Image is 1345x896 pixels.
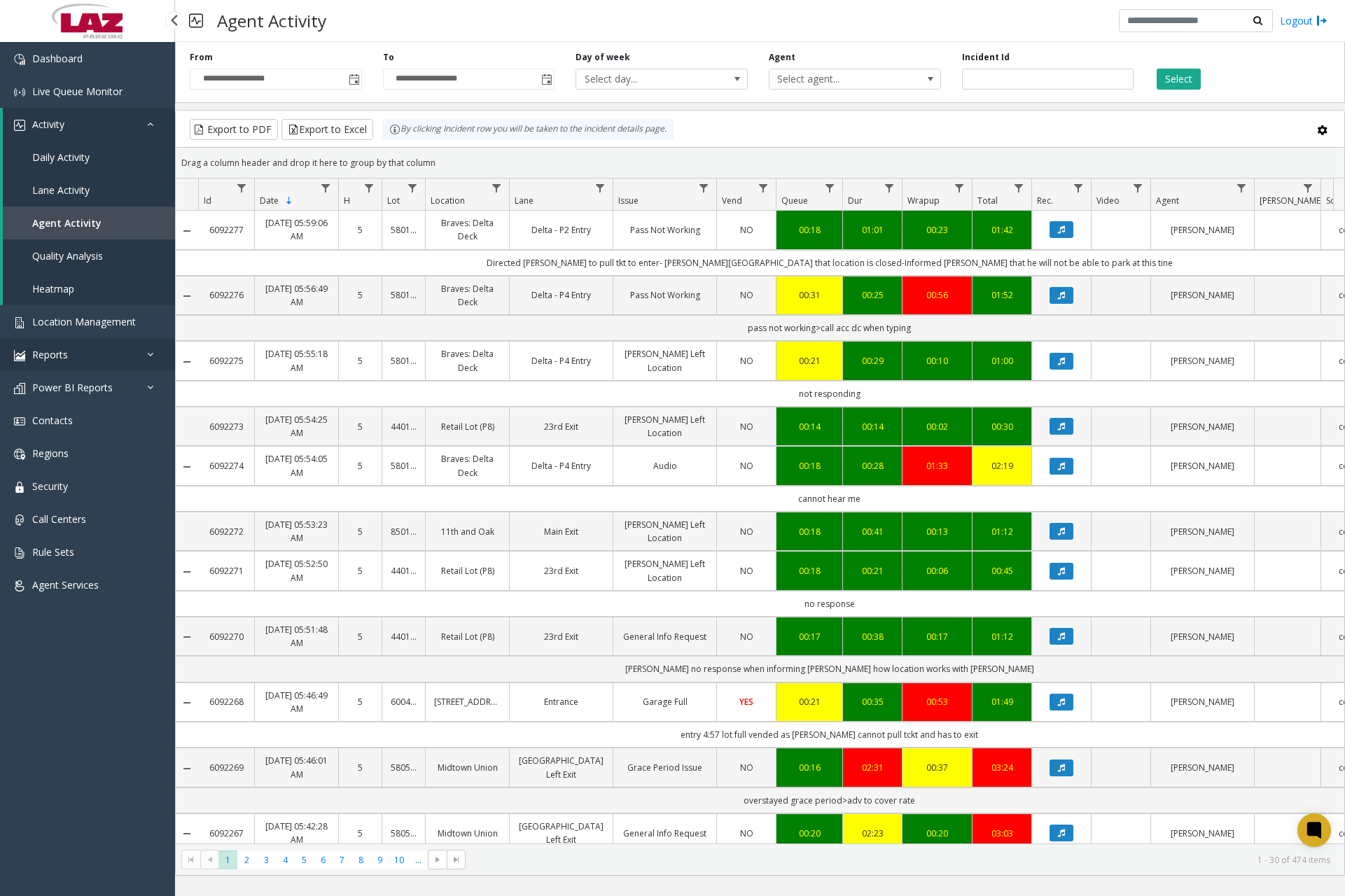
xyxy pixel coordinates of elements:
[981,761,1023,774] a: 03:24
[785,420,834,433] a: 00:14
[347,354,373,367] a: 5
[518,288,604,302] a: Delta - P4 Entry
[911,459,963,472] div: 01:33
[207,354,246,367] a: 6092275
[176,290,198,302] a: Collapse Details
[622,827,708,840] a: General Info Request
[391,420,417,433] a: 440110
[981,564,1023,577] a: 00:45
[851,354,893,367] a: 00:29
[785,630,834,643] a: 00:17
[207,630,246,643] a: 6092270
[434,564,501,577] a: Retail Lot (P8)
[769,51,795,64] label: Agent
[725,420,767,433] a: NO
[32,578,99,591] span: Agent Services
[725,525,767,538] a: NO
[32,85,123,98] span: Live Queue Monitor
[785,459,834,472] a: 00:18
[851,827,893,840] div: 02:23
[1157,69,1201,90] button: Select
[518,820,604,846] a: [GEOGRAPHIC_DATA] Left Exit
[32,216,102,230] span: Agent Activity
[3,206,175,239] a: Agent Activity
[518,420,604,433] a: 23rd Exit
[32,282,74,295] span: Heatmap
[176,356,198,367] a: Collapse Details
[263,557,330,584] a: [DATE] 05:52:50 AM
[740,421,753,433] span: NO
[447,850,466,869] span: Go to the last page
[785,288,834,302] a: 00:31
[851,761,893,774] a: 02:31
[3,174,175,206] a: Lane Activity
[403,178,422,197] a: Lot Filter Menu
[3,141,175,174] a: Daily Activity
[190,119,278,140] button: Export to PDF
[622,557,708,584] a: [PERSON_NAME] Left Location
[207,223,246,237] a: 6092277
[851,420,893,433] div: 00:14
[263,518,330,545] a: [DATE] 05:53:23 AM
[981,354,1023,367] a: 01:00
[740,762,753,773] span: NO
[851,459,893,472] div: 00:28
[1232,178,1251,197] a: Agent Filter Menu
[347,827,373,840] a: 5
[14,514,25,526] img: 'icon'
[981,420,1023,433] a: 00:30
[391,459,417,472] a: 580124
[14,547,25,559] img: 'icon'
[390,850,409,869] span: Page 10
[189,3,203,38] img: pageIcon
[785,223,834,237] a: 00:18
[347,630,373,643] a: 5
[347,695,373,708] a: 5
[725,761,767,774] a: NO
[176,150,1344,175] div: Drag a column header and drop it here to group by that column
[911,223,963,237] a: 00:23
[740,827,753,839] span: NO
[391,223,417,237] a: 580124
[785,564,834,577] div: 00:18
[1316,13,1327,28] img: logout
[518,564,604,577] a: 23rd Exit
[3,108,175,141] a: Activity
[32,315,136,328] span: Location Management
[740,289,753,301] span: NO
[347,525,373,538] a: 5
[3,239,175,272] a: Quality Analysis
[911,564,963,577] div: 00:06
[740,460,753,472] span: NO
[351,850,370,869] span: Page 8
[281,119,373,140] button: Export to Excel
[347,420,373,433] a: 5
[740,224,753,236] span: NO
[434,452,501,479] a: Braves: Delta Deck
[391,354,417,367] a: 580124
[851,223,893,237] div: 01:01
[911,630,963,643] a: 00:17
[785,525,834,538] a: 00:18
[207,459,246,472] a: 6092274
[14,383,25,394] img: 'icon'
[911,525,963,538] a: 00:13
[346,69,361,89] span: Toggle popup
[232,178,251,197] a: Id Filter Menu
[981,288,1023,302] a: 01:52
[207,827,246,840] a: 6092267
[391,695,417,708] a: 600443
[14,317,25,328] img: 'icon'
[981,695,1023,708] a: 01:49
[434,695,501,708] a: [STREET_ADDRESS]
[911,420,963,433] div: 00:02
[383,51,394,64] label: To
[3,272,175,305] a: Heatmap
[207,525,246,538] a: 6092272
[821,178,839,197] a: Queue Filter Menu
